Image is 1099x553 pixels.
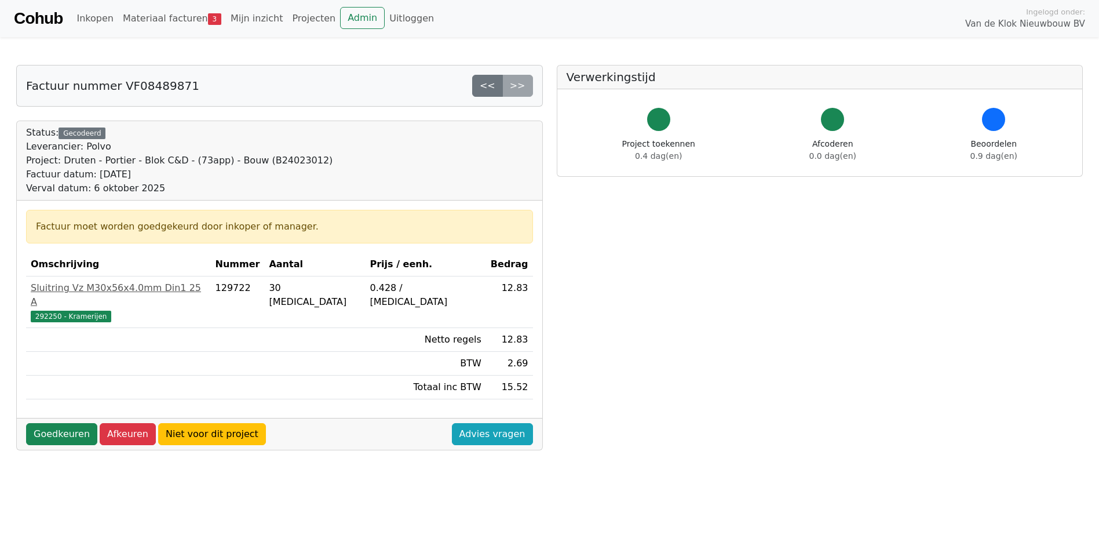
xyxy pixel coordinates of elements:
a: Uitloggen [385,7,439,30]
th: Aantal [264,253,365,276]
td: 12.83 [486,328,533,352]
a: Goedkeuren [26,423,97,445]
div: Factuur moet worden goedgekeurd door inkoper of manager. [36,220,523,234]
td: 129722 [211,276,265,328]
a: Sluitring Vz M30x56x4.0mm Din1 25 A292250 - Kramerijen [31,281,206,323]
a: Admin [340,7,385,29]
td: Totaal inc BTW [365,376,485,399]
td: Netto regels [365,328,485,352]
a: Inkopen [72,7,118,30]
span: 0.0 dag(en) [809,151,856,161]
td: 2.69 [486,352,533,376]
div: Gecodeerd [59,128,105,139]
div: Beoordelen [970,138,1017,162]
td: BTW [365,352,485,376]
span: 0.9 dag(en) [970,151,1017,161]
div: Project: Druten - Portier - Blok C&D - (73app) - Bouw (B24023012) [26,154,333,168]
span: Ingelogd onder: [1026,6,1085,17]
a: Materiaal facturen3 [118,7,226,30]
div: Status: [26,126,333,195]
div: Verval datum: 6 oktober 2025 [26,181,333,195]
span: 292250 - Kramerijen [31,311,111,322]
span: 3 [208,13,221,25]
a: Advies vragen [452,423,533,445]
th: Bedrag [486,253,533,276]
h5: Factuur nummer VF08489871 [26,79,199,93]
span: 0.4 dag(en) [635,151,682,161]
a: Niet voor dit project [158,423,266,445]
th: Omschrijving [26,253,211,276]
div: Project toekennen [622,138,695,162]
div: Factuur datum: [DATE] [26,168,333,181]
a: Cohub [14,5,63,32]
td: 15.52 [486,376,533,399]
div: 0.428 / [MEDICAL_DATA] [370,281,481,309]
div: Leverancier: Polvo [26,140,333,154]
span: Van de Klok Nieuwbouw BV [965,17,1085,31]
a: Mijn inzicht [226,7,288,30]
a: Afkeuren [100,423,156,445]
a: Projecten [287,7,340,30]
div: Afcoderen [809,138,856,162]
a: << [472,75,503,97]
div: 30 [MEDICAL_DATA] [269,281,360,309]
h5: Verwerkingstijd [567,70,1074,84]
th: Nummer [211,253,265,276]
th: Prijs / eenh. [365,253,485,276]
div: Sluitring Vz M30x56x4.0mm Din1 25 A [31,281,206,309]
td: 12.83 [486,276,533,328]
